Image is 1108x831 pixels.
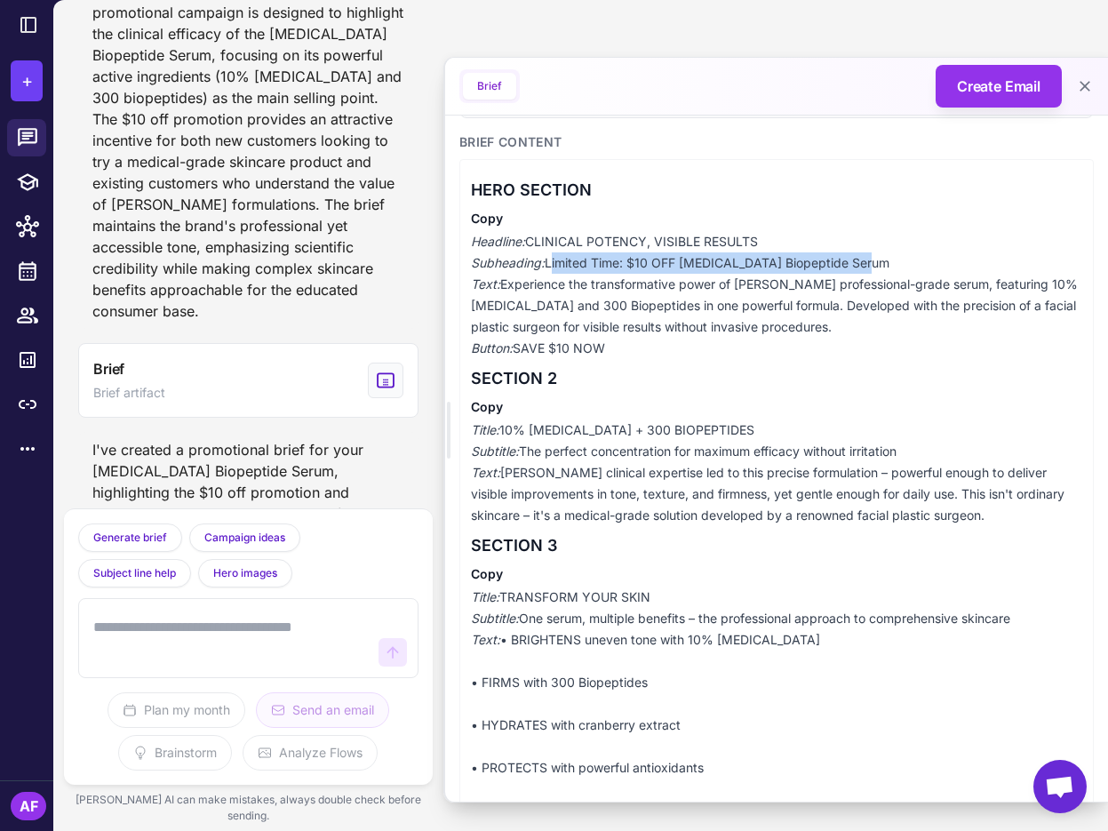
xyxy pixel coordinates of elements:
[118,735,232,771] button: Brainstorm
[64,785,433,831] div: [PERSON_NAME] AI can make mistakes, always double check before sending.
[471,565,1082,583] h4: Copy
[204,530,285,546] span: Campaign ideas
[471,443,519,459] em: Subtitle:
[198,559,292,587] button: Hero images
[11,792,46,820] div: AF
[471,419,1082,526] p: 10% [MEDICAL_DATA] + 300 BIOPEPTIDES The perfect concentration for maximum efficacy without irrit...
[11,60,43,101] button: +
[459,132,1094,152] h3: Brief Content
[463,73,516,100] button: Brief
[93,358,124,380] span: Brief
[471,276,500,292] em: Text:
[189,523,300,552] button: Campaign ideas
[471,398,1082,416] h4: Copy
[471,632,500,647] em: Text:
[213,565,277,581] span: Hero images
[471,611,519,626] em: Subtitle:
[108,692,245,728] button: Plan my month
[936,65,1062,108] button: Create Email
[1033,760,1087,813] a: Open chat
[93,565,176,581] span: Subject line help
[471,422,499,437] em: Title:
[471,366,1082,391] h3: SECTION 2
[957,76,1040,97] span: Create Email
[93,530,167,546] span: Generate brief
[471,465,500,480] em: Text:
[93,383,165,403] span: Brief artifact
[471,340,513,356] em: Button:
[471,255,545,270] em: Subheading:
[471,234,525,249] em: Headline:
[21,68,33,94] span: +
[471,210,1082,228] h4: Copy
[471,231,1082,359] p: CLINICAL POTENCY, VISIBLE RESULTS Limited Time: $10 OFF [MEDICAL_DATA] Biopeptide Serum Experienc...
[78,523,182,552] button: Generate brief
[471,533,1082,558] h3: SECTION 3
[256,692,389,728] button: Send an email
[78,559,191,587] button: Subject line help
[243,735,378,771] button: Analyze Flows
[471,178,1082,203] h3: HERO SECTION
[78,343,418,418] button: View generated Brief
[471,589,499,604] em: Title:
